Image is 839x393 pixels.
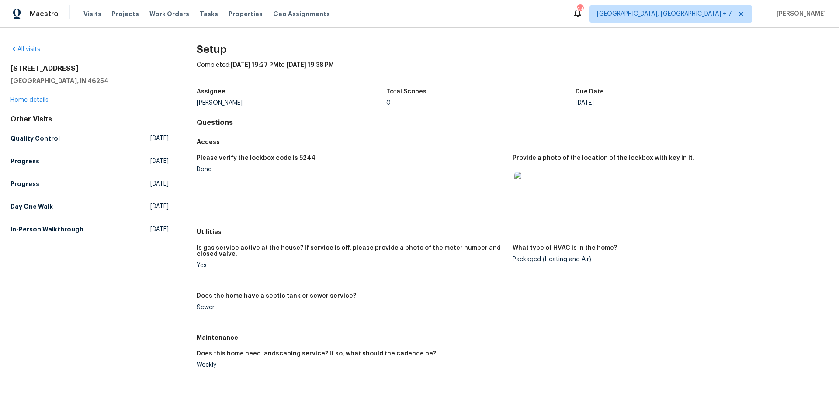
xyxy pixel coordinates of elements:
[149,10,189,18] span: Work Orders
[200,11,218,17] span: Tasks
[197,362,506,368] div: Weekly
[150,225,169,234] span: [DATE]
[773,10,826,18] span: [PERSON_NAME]
[10,179,39,188] h5: Progress
[197,166,506,172] div: Done
[30,10,59,18] span: Maestro
[10,153,169,169] a: Progress[DATE]
[197,351,436,357] h5: Does this home need landscaping service? If so, what should the cadence be?
[513,245,617,251] h5: What type of HVAC is in the home?
[10,76,169,85] h5: [GEOGRAPHIC_DATA], IN 46254
[386,89,426,95] h5: Total Scopes
[10,176,169,192] a: Progress[DATE]
[10,115,169,124] div: Other Visits
[197,304,506,310] div: Sewer
[112,10,139,18] span: Projects
[150,179,169,188] span: [DATE]
[197,262,506,269] div: Yes
[10,202,53,211] h5: Day One Walk
[576,100,765,106] div: [DATE]
[197,118,829,127] h4: Questions
[197,293,356,299] h5: Does the home have a septic tank or sewer service?
[577,5,583,14] div: 64
[10,64,169,73] h2: [STREET_ADDRESS]
[150,202,169,211] span: [DATE]
[231,62,278,68] span: [DATE] 19:27 PM
[513,155,694,161] h5: Provide a photo of the location of the lockbox with key in it.
[287,62,334,68] span: [DATE] 19:38 PM
[10,225,83,234] h5: In-Person Walkthrough
[83,10,101,18] span: Visits
[10,97,49,103] a: Home details
[197,45,829,54] h2: Setup
[10,131,169,146] a: Quality Control[DATE]
[273,10,330,18] span: Geo Assignments
[197,100,386,106] div: [PERSON_NAME]
[150,157,169,165] span: [DATE]
[10,134,60,143] h5: Quality Control
[10,221,169,237] a: In-Person Walkthrough[DATE]
[197,155,315,161] h5: Please verify the lockbox code is 5244
[597,10,732,18] span: [GEOGRAPHIC_DATA], [GEOGRAPHIC_DATA] + 7
[10,157,39,165] h5: Progress
[576,89,604,95] h5: Due Date
[10,199,169,214] a: Day One Walk[DATE]
[386,100,576,106] div: 0
[197,245,506,257] h5: Is gas service active at the house? If service is off, please provide a photo of the meter number...
[10,46,40,52] a: All visits
[197,61,829,83] div: Completed: to
[150,134,169,143] span: [DATE]
[197,228,829,236] h5: Utilities
[229,10,263,18] span: Properties
[197,89,225,95] h5: Assignee
[197,333,829,342] h5: Maintenance
[197,138,829,146] h5: Access
[513,256,822,262] div: Packaged (Heating and Air)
